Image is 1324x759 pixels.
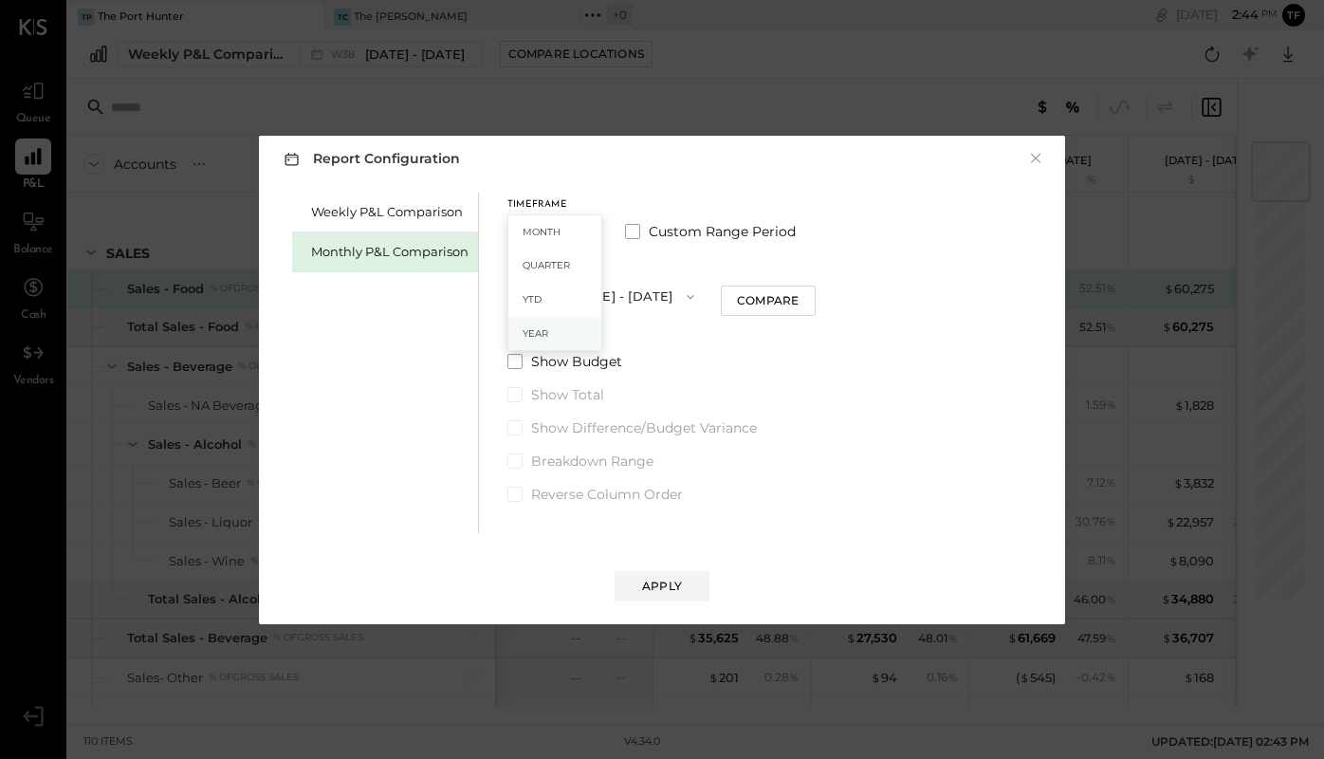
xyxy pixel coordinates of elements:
div: Compare [737,292,799,308]
button: Compare [721,286,816,316]
div: Weekly P&L Comparison [311,203,469,221]
span: Show Budget [531,352,622,371]
div: Apply [642,578,682,594]
span: Show Total [531,385,604,404]
span: Show Difference/Budget Variance [531,418,757,437]
span: YTD [523,293,542,305]
span: Breakdown Range [531,452,653,471]
button: M09[DATE] - [DATE] [507,279,708,314]
div: Range [507,265,708,274]
span: Year [523,327,548,340]
div: Timeframe [507,200,602,210]
span: Custom Range Period [649,222,796,241]
button: × [1027,149,1044,168]
h3: Report Configuration [280,147,460,171]
span: Month [523,226,561,238]
button: Apply [615,571,709,602]
div: Monthly P&L Comparison [311,243,469,261]
span: Quarter [523,259,570,271]
span: Reverse Column Order [531,485,683,504]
